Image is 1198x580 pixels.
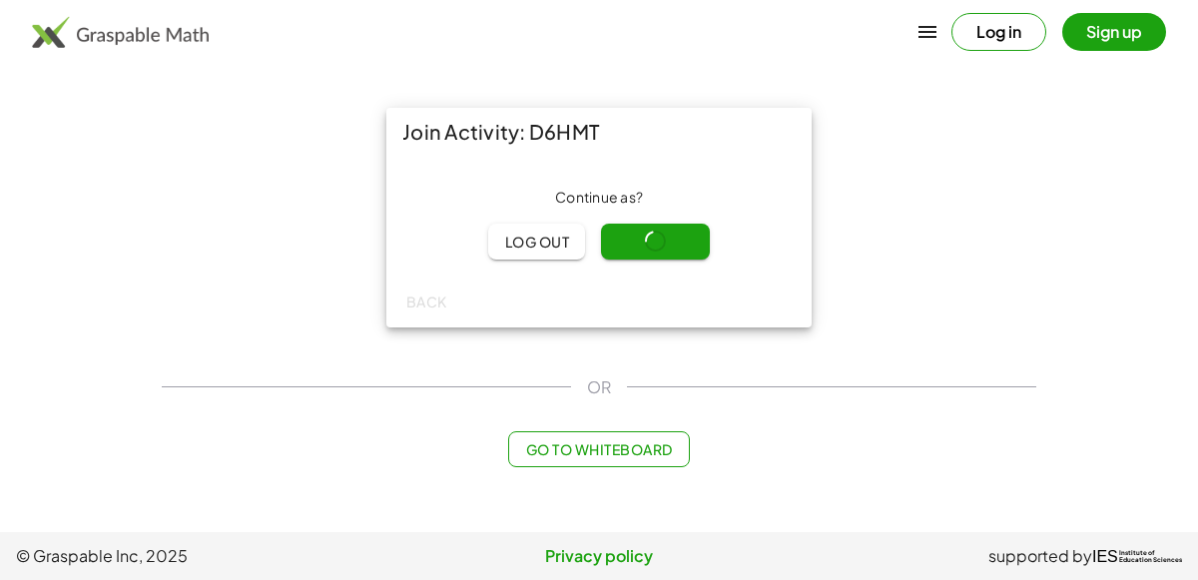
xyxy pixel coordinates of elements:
button: Log out [488,224,585,260]
a: IESInstitute ofEducation Sciences [1092,544,1182,568]
button: Sign up [1062,13,1166,51]
button: Go to Whiteboard [508,431,689,467]
span: Institute of Education Sciences [1119,550,1182,564]
button: Log in [951,13,1046,51]
div: Join Activity: D6HMT [386,108,812,156]
div: Continue as ? [402,188,796,208]
a: Privacy policy [404,544,793,568]
span: OR [587,375,611,399]
span: Go to Whiteboard [525,440,672,458]
span: Log out [504,233,569,251]
span: © Graspable Inc, 2025 [16,544,404,568]
span: IES [1092,547,1118,566]
span: supported by [988,544,1092,568]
